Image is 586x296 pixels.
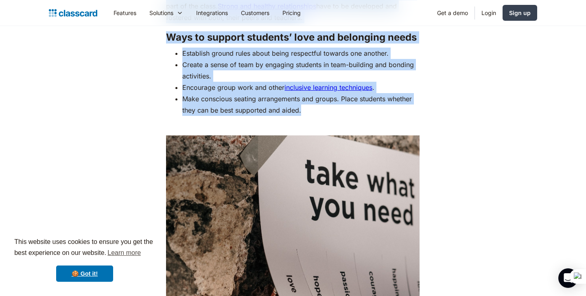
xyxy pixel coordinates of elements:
h3: Ways to support students’ love and belonging needs [166,31,420,44]
li: Make conscious seating arrangements and groups. Place students whether they can be best supported... [182,93,420,116]
div: Sign up [509,9,531,17]
a: dismiss cookie message [56,266,113,282]
div: Open Intercom Messenger [558,268,578,288]
a: learn more about cookies [106,247,142,259]
li: Establish ground rules about being respectful towards one another. [182,48,420,59]
a: Sign up [503,5,537,21]
a: Integrations [190,4,234,22]
a: Features [107,4,143,22]
a: inclusive learning techniques [284,83,372,91]
span: This website uses cookies to ensure you get the best experience on our website. [14,237,155,259]
a: Customers [234,4,276,22]
a: Get a demo [431,4,474,22]
div: Solutions [149,9,173,17]
div: Solutions [143,4,190,22]
p: ‍ [166,120,420,131]
a: home [49,7,97,19]
a: Pricing [276,4,307,22]
li: Create a sense of team by engaging students in team-building and bonding activities. [182,59,420,82]
li: Encourage group work and other . [182,82,420,93]
div: cookieconsent [7,229,163,289]
a: Login [475,4,503,22]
